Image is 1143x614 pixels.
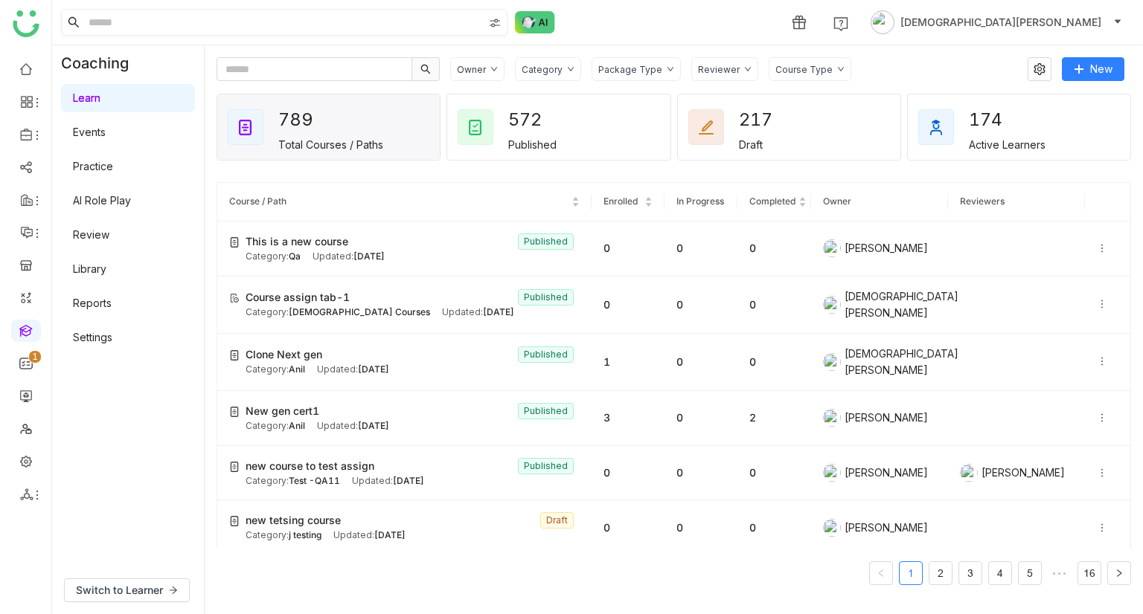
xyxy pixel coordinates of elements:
div: Category: [246,363,305,377]
span: Test -QA11 [289,475,340,486]
a: 2 [929,562,952,584]
img: 684a9b22de261c4b36a3d00f [960,464,978,482]
a: Settings [73,331,112,343]
span: [DATE] [353,251,385,262]
div: Updated: [352,474,424,488]
td: 0 [665,334,737,391]
span: This is a new course [246,233,348,250]
div: Updated: [333,529,406,543]
div: Category: [246,529,321,543]
div: Published [508,138,557,151]
a: Review [73,228,109,241]
span: Completed [749,195,795,207]
div: Reviewer [698,64,740,75]
td: 2 [737,391,810,446]
img: ask-buddy-normal.svg [515,11,555,33]
div: Updated: [317,363,389,377]
td: 0 [592,500,665,555]
div: [PERSON_NAME] [823,409,936,427]
a: 1 [900,562,922,584]
img: draft_courses.svg [697,118,715,136]
p: 1 [32,349,38,364]
nz-tag: Published [518,346,574,363]
td: 0 [737,500,810,555]
a: 16 [1078,562,1101,584]
li: 4 [988,561,1012,585]
span: New gen cert1 [246,403,319,419]
nz-tag: Published [518,458,574,474]
img: create-new-course.svg [229,407,240,417]
a: AI Role Play [73,194,131,207]
nz-tag: Published [518,233,574,250]
span: Anil [289,420,305,431]
td: 0 [665,500,737,555]
span: Qa [289,251,301,262]
a: Reports [73,297,112,309]
img: active_learners.svg [927,118,945,136]
span: [DEMOGRAPHIC_DATA][PERSON_NAME] [900,14,1101,30]
div: [DEMOGRAPHIC_DATA][PERSON_NAME] [823,346,936,378]
nz-tag: Published [518,289,574,306]
li: 16 [1078,561,1101,585]
div: Draft [739,138,763,151]
div: Updated: [442,306,514,320]
td: 3 [592,391,665,446]
span: ••• [1048,561,1072,585]
a: 3 [959,562,982,584]
img: 684a9b3fde261c4b36a3d19f [823,519,841,537]
li: Next 5 Pages [1048,561,1072,585]
td: 1 [592,334,665,391]
div: Category: [246,474,340,488]
img: create-new-course.svg [229,516,240,526]
span: Anil [289,363,305,375]
td: 0 [665,222,737,277]
a: Library [73,262,106,275]
div: Updated: [317,419,389,433]
td: 0 [592,277,665,334]
div: Active Learners [969,138,1046,151]
div: Category: [246,419,305,433]
nz-tag: Draft [540,512,574,529]
span: new tetsing course [246,512,341,529]
span: Owner [823,195,851,207]
span: j testing [289,529,321,540]
a: 4 [989,562,1011,584]
button: Previous Page [869,561,893,585]
span: New [1090,61,1112,77]
nz-tag: Published [518,403,574,419]
span: [DATE] [358,363,389,375]
button: [DEMOGRAPHIC_DATA][PERSON_NAME] [868,10,1125,34]
div: Category [522,64,563,75]
a: 5 [1019,562,1041,584]
span: Course assign tab-1 [246,289,350,306]
span: [DATE] [374,529,406,540]
div: Category: [246,306,430,320]
li: 2 [929,561,952,585]
a: Learn [73,91,100,104]
span: [DATE] [483,306,514,317]
span: [DATE] [358,420,389,431]
a: Events [73,126,106,138]
img: avatar [871,10,894,34]
img: create-new-course.svg [229,462,240,472]
span: Clone Next gen [246,346,322,363]
td: 0 [592,222,665,277]
td: 0 [737,277,810,334]
div: 789 [278,104,332,135]
div: [PERSON_NAME] [823,239,936,257]
span: In Progress [676,195,724,207]
button: New [1062,57,1124,81]
div: 217 [739,104,793,135]
img: help.svg [833,16,848,31]
img: logo [13,10,39,37]
li: Next Page [1107,561,1131,585]
nz-badge-sup: 1 [29,351,41,363]
td: 0 [665,391,737,446]
div: Coaching [52,45,151,81]
a: Practice [73,160,113,172]
div: Total Courses / Paths [278,138,383,151]
img: 684a9b6bde261c4b36a3d2e3 [823,409,841,427]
